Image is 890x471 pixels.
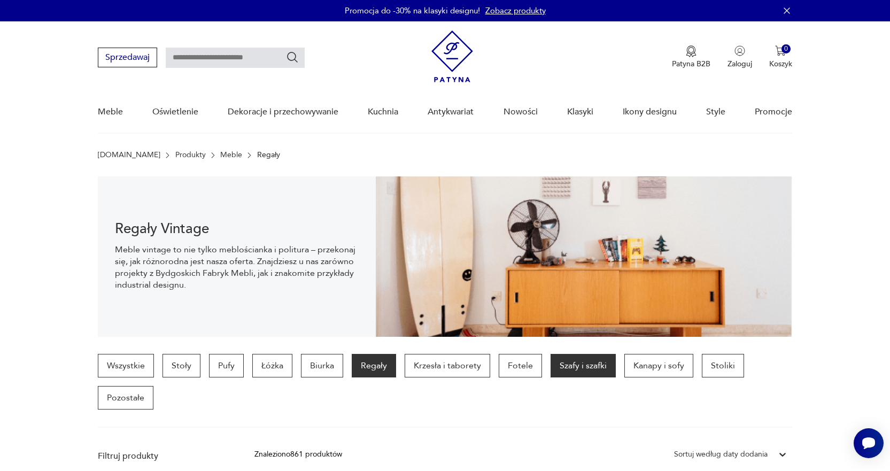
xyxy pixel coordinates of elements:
[152,91,198,133] a: Oświetlenie
[345,5,480,16] p: Promocja do -30% na klasyki designu!
[672,59,710,69] p: Patyna B2B
[428,91,474,133] a: Antykwariat
[98,386,153,410] a: Pozostałe
[623,91,677,133] a: Ikony designu
[162,354,200,377] a: Stoły
[98,55,157,62] a: Sprzedawaj
[781,44,791,53] div: 0
[854,428,884,458] iframe: Smartsupp widget button
[220,151,242,159] a: Meble
[485,5,546,16] a: Zobacz produkty
[252,354,292,377] a: Łóżka
[431,30,473,82] img: Patyna - sklep z meblami i dekoracjami vintage
[734,45,745,56] img: Ikonka użytkownika
[499,354,542,377] a: Fotele
[706,91,725,133] a: Style
[405,354,490,377] a: Krzesła i taborety
[301,354,343,377] a: Biurka
[702,354,744,377] a: Stoliki
[286,51,299,64] button: Szukaj
[175,151,206,159] a: Produkty
[115,222,358,235] h1: Regały Vintage
[504,91,538,133] a: Nowości
[254,449,342,460] div: Znaleziono 861 produktów
[98,48,157,67] button: Sprzedawaj
[686,45,696,57] img: Ikona medalu
[98,450,229,462] p: Filtruj produkty
[368,91,398,133] a: Kuchnia
[376,176,792,337] img: dff48e7735fce9207bfd6a1aaa639af4.png
[624,354,693,377] a: Kanapy i sofy
[672,45,710,69] a: Ikona medaluPatyna B2B
[728,45,752,69] button: Zaloguj
[769,45,792,69] button: 0Koszyk
[98,354,154,377] a: Wszystkie
[98,91,123,133] a: Meble
[755,91,792,133] a: Promocje
[769,59,792,69] p: Koszyk
[257,151,280,159] p: Regały
[775,45,786,56] img: Ikona koszyka
[352,354,396,377] a: Regały
[115,244,358,291] p: Meble vintage to nie tylko meblościanka i politura – przekonaj się, jak różnorodna jest nasza ofe...
[551,354,616,377] a: Szafy i szafki
[567,91,593,133] a: Klasyki
[209,354,244,377] a: Pufy
[672,45,710,69] button: Patyna B2B
[728,59,752,69] p: Zaloguj
[98,151,160,159] a: [DOMAIN_NAME]
[674,449,768,460] div: Sortuj według daty dodania
[228,91,338,133] a: Dekoracje i przechowywanie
